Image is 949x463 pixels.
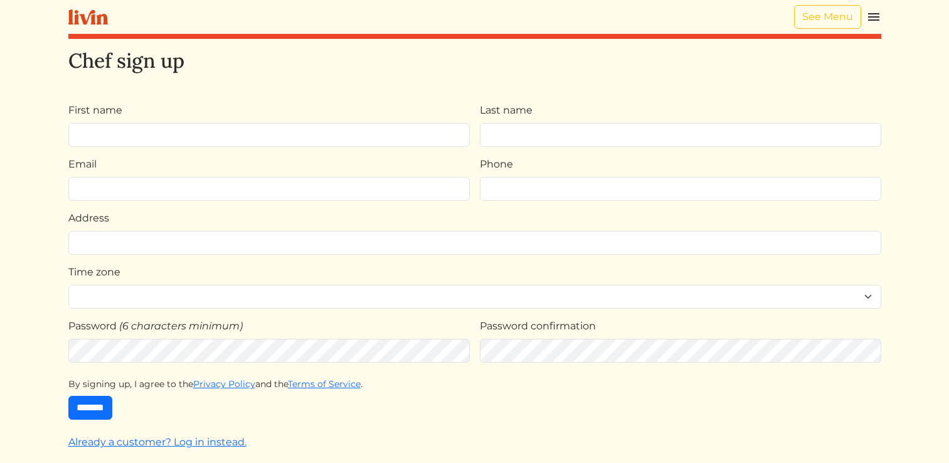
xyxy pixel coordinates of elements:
[68,157,97,172] label: Email
[68,103,122,118] label: First name
[68,319,117,334] label: Password
[119,320,243,332] em: (6 characters minimum)
[288,378,361,390] a: Terms of Service
[68,265,120,280] label: Time zone
[794,5,861,29] a: See Menu
[480,319,596,334] label: Password confirmation
[480,157,513,172] label: Phone
[480,103,533,118] label: Last name
[68,436,247,448] a: Already a customer? Log in instead.
[68,378,881,391] div: By signing up, I agree to the and the .
[68,9,108,25] img: livin-logo-a0d97d1a881af30f6274990eb6222085a2533c92bbd1e4f22c21b4f0d0e3210c.svg
[193,378,255,390] a: Privacy Policy
[866,9,881,24] img: menu_hamburger-cb6d353cf0ecd9f46ceae1c99ecbeb4a00e71ca567a856bd81f57e9d8c17bb26.svg
[68,211,109,226] label: Address
[68,49,881,73] h2: Chef sign up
